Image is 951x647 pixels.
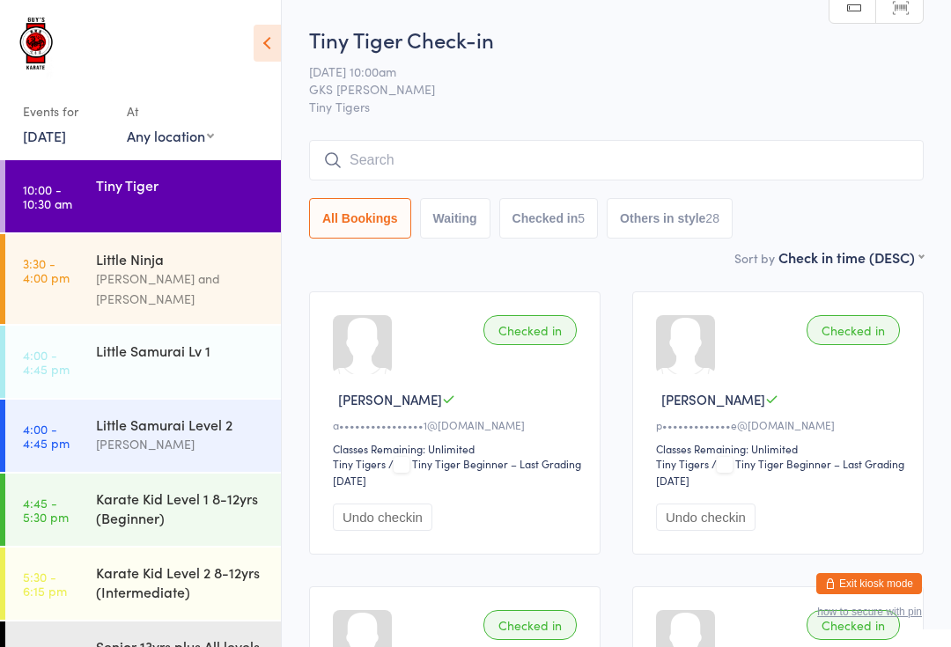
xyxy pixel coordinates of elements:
[127,126,214,145] div: Any location
[483,315,577,345] div: Checked in
[816,573,922,594] button: Exit kiosk mode
[96,434,266,454] div: [PERSON_NAME]
[5,160,281,232] a: 10:00 -10:30 amTiny Tiger
[309,198,411,239] button: All Bookings
[96,268,266,309] div: [PERSON_NAME] and [PERSON_NAME]
[483,610,577,640] div: Checked in
[23,348,70,376] time: 4:00 - 4:45 pm
[333,417,582,432] div: a••••••••••••••••1@[DOMAIN_NAME]
[96,249,266,268] div: Little Ninja
[5,548,281,620] a: 5:30 -6:15 pmKarate Kid Level 2 8-12yrs (Intermediate)
[23,570,67,598] time: 5:30 - 6:15 pm
[96,341,266,360] div: Little Samurai Lv 1
[333,456,581,488] span: / Tiny Tiger Beginner – Last Grading [DATE]
[5,234,281,324] a: 3:30 -4:00 pmLittle Ninja[PERSON_NAME] and [PERSON_NAME]
[807,315,900,345] div: Checked in
[23,496,69,524] time: 4:45 - 5:30 pm
[661,390,765,408] span: [PERSON_NAME]
[96,489,266,527] div: Karate Kid Level 1 8-12yrs (Beginner)
[309,98,924,115] span: Tiny Tigers
[5,400,281,472] a: 4:00 -4:45 pmLittle Samurai Level 2[PERSON_NAME]
[23,97,109,126] div: Events for
[5,474,281,546] a: 4:45 -5:30 pmKarate Kid Level 1 8-12yrs (Beginner)
[96,415,266,434] div: Little Samurai Level 2
[578,211,585,225] div: 5
[338,390,442,408] span: [PERSON_NAME]
[23,256,70,284] time: 3:30 - 4:00 pm
[778,247,924,267] div: Check in time (DESC)
[23,126,66,145] a: [DATE]
[23,422,70,450] time: 4:00 - 4:45 pm
[96,175,266,195] div: Tiny Tiger
[96,562,266,601] div: Karate Kid Level 2 8-12yrs (Intermediate)
[5,326,281,398] a: 4:00 -4:45 pmLittle Samurai Lv 1
[705,211,719,225] div: 28
[607,198,733,239] button: Others in style28
[656,456,709,471] div: Tiny Tigers
[656,441,905,456] div: Classes Remaining: Unlimited
[499,198,599,239] button: Checked in5
[333,504,432,531] button: Undo checkin
[734,249,775,267] label: Sort by
[23,182,72,210] time: 10:00 - 10:30 am
[333,441,582,456] div: Classes Remaining: Unlimited
[656,417,905,432] div: p•••••••••••••e@[DOMAIN_NAME]
[309,62,896,80] span: [DATE] 10:00am
[333,456,386,471] div: Tiny Tigers
[807,610,900,640] div: Checked in
[309,80,896,98] span: GKS [PERSON_NAME]
[18,13,57,79] img: Guy's Karate School
[127,97,214,126] div: At
[309,25,924,54] h2: Tiny Tiger Check-in
[656,456,904,488] span: / Tiny Tiger Beginner – Last Grading [DATE]
[420,198,490,239] button: Waiting
[309,140,924,180] input: Search
[656,504,756,531] button: Undo checkin
[817,606,922,618] button: how to secure with pin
